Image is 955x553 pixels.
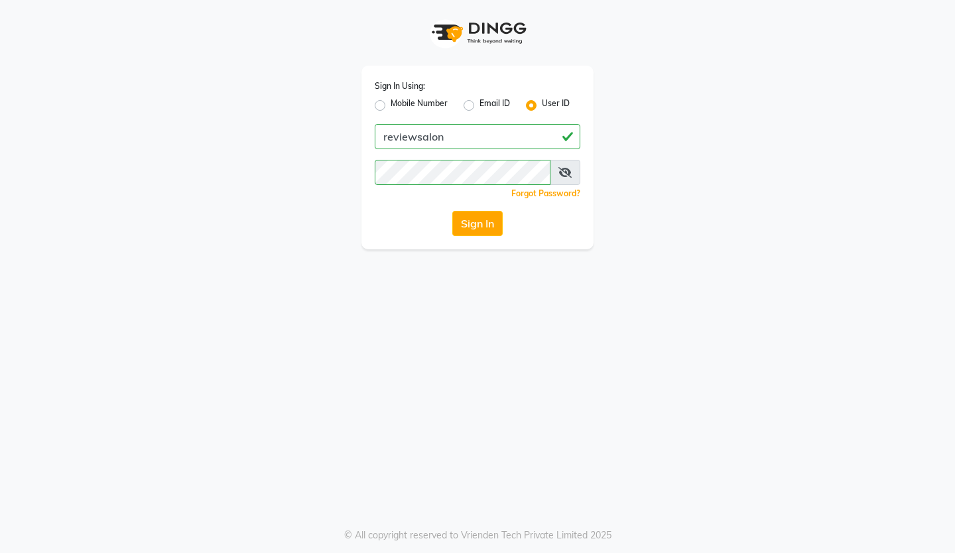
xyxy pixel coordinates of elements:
[424,13,531,52] img: logo1.svg
[542,97,570,113] label: User ID
[375,124,580,149] input: Username
[375,80,425,92] label: Sign In Using:
[479,97,510,113] label: Email ID
[452,211,503,236] button: Sign In
[375,160,550,185] input: Username
[391,97,448,113] label: Mobile Number
[511,188,580,198] a: Forgot Password?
